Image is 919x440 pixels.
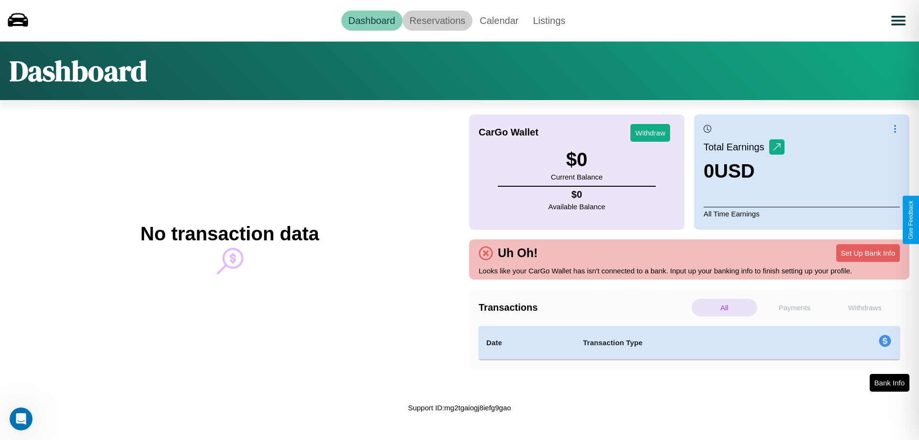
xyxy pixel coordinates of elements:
h1: Dashboard [10,51,147,90]
h4: Transactions [479,302,689,313]
h4: Uh Oh! [493,246,542,260]
p: Withdraws [832,299,897,316]
p: All [692,299,757,316]
h4: $ 0 [549,189,605,200]
a: Reservations [403,11,473,31]
h3: 0 USD [704,160,785,182]
p: Support ID: mg2tgaiogj8iefg9gao [408,401,511,414]
p: All Time Earnings [704,207,900,220]
button: Bank Info [870,374,909,392]
h4: CarGo Wallet [479,127,538,138]
button: Withdraw [630,124,670,142]
a: Listings [526,11,572,31]
p: Current Balance [551,170,603,183]
h2: No transaction data [140,223,319,245]
a: Calendar [472,11,526,31]
p: Payments [762,299,828,316]
button: Open menu [885,7,912,34]
p: Looks like your CarGo Wallet has isn't connected to a bank. Input up your banking info to finish ... [479,264,900,277]
p: Available Balance [549,200,605,213]
p: Total Earnings [704,138,769,156]
h4: Transaction Type [583,337,800,349]
a: Dashboard [341,11,403,31]
button: Set Up Bank Info [836,244,900,262]
h4: Date [486,337,568,349]
h3: $ 0 [551,149,603,170]
table: simple table [479,326,900,360]
iframe: Intercom live chat [10,407,33,430]
div: Give Feedback [908,201,914,239]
